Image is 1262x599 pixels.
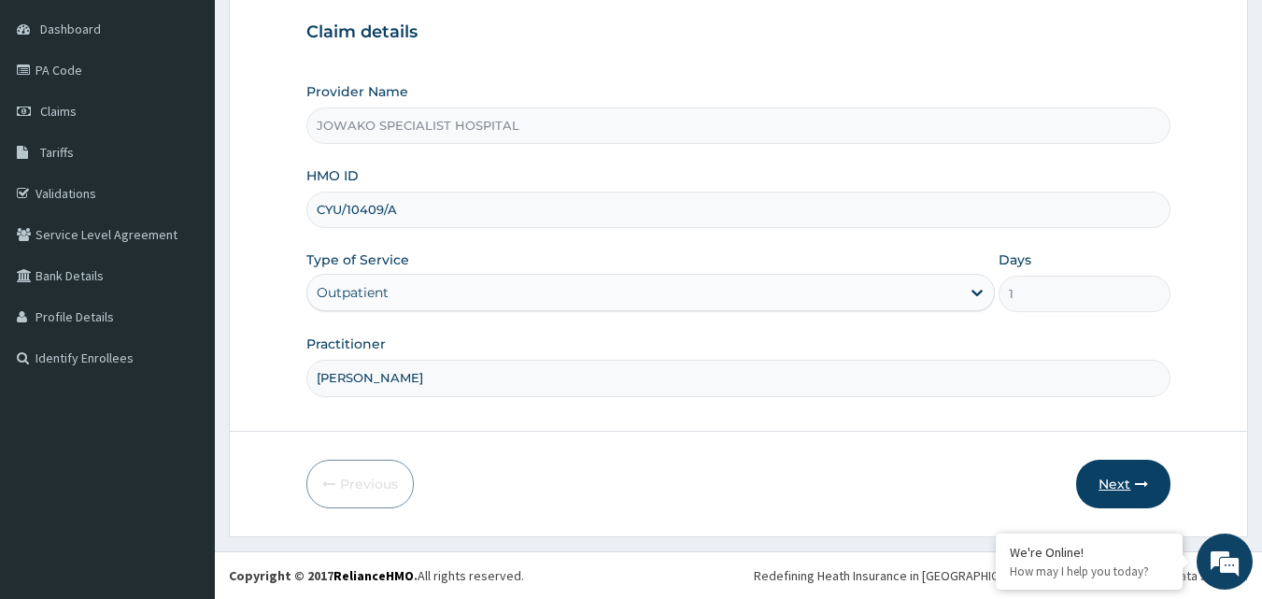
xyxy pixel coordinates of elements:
[317,283,389,302] div: Outpatient
[40,21,101,37] span: Dashboard
[306,335,386,353] label: Practitioner
[306,22,1171,43] h3: Claim details
[40,144,74,161] span: Tariffs
[306,82,408,101] label: Provider Name
[333,567,414,584] a: RelianceHMO
[1076,460,1170,508] button: Next
[306,460,414,508] button: Previous
[1010,563,1169,579] p: How may I help you today?
[40,103,77,120] span: Claims
[108,180,258,369] span: We're online!
[215,551,1262,599] footer: All rights reserved.
[306,9,351,54] div: Minimize live chat window
[1010,544,1169,561] div: We're Online!
[97,105,314,129] div: Chat with us now
[306,166,359,185] label: HMO ID
[754,566,1248,585] div: Redefining Heath Insurance in [GEOGRAPHIC_DATA] using Telemedicine and Data Science!
[999,250,1031,269] label: Days
[306,192,1171,228] input: Enter HMO ID
[9,400,356,465] textarea: Type your message and hit 'Enter'
[229,567,418,584] strong: Copyright © 2017 .
[306,250,409,269] label: Type of Service
[35,93,76,140] img: d_794563401_company_1708531726252_794563401
[306,360,1171,396] input: Enter Name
